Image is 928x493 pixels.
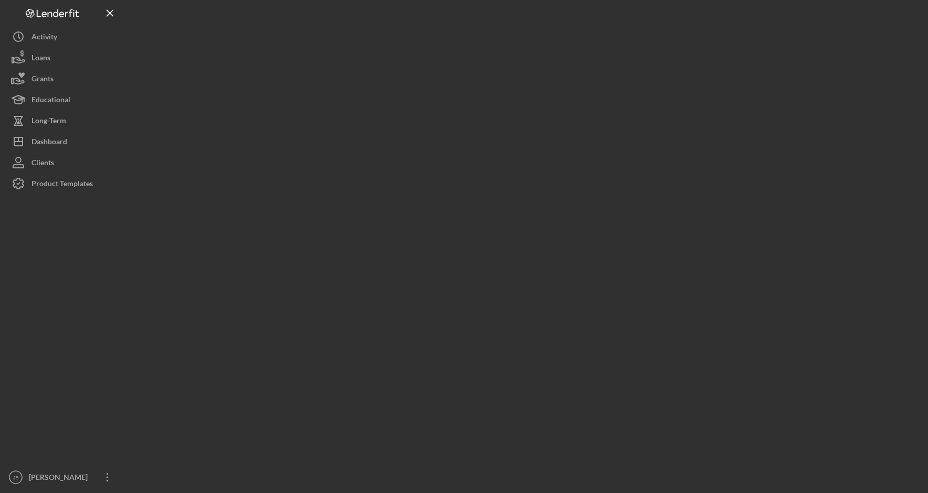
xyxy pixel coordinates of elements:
[31,68,54,92] div: Grants
[31,47,50,71] div: Loans
[31,89,70,113] div: Educational
[5,89,121,110] button: Educational
[31,131,67,155] div: Dashboard
[26,467,94,490] div: [PERSON_NAME]
[31,152,54,176] div: Clients
[5,68,121,89] button: Grants
[5,131,121,152] button: Dashboard
[5,152,121,173] button: Clients
[31,26,57,50] div: Activity
[31,173,93,197] div: Product Templates
[5,26,121,47] button: Activity
[5,467,121,488] button: JB[PERSON_NAME]
[13,475,18,480] text: JB
[5,47,121,68] button: Loans
[5,173,121,194] button: Product Templates
[31,110,66,134] div: Long-Term
[5,110,121,131] button: Long-Term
